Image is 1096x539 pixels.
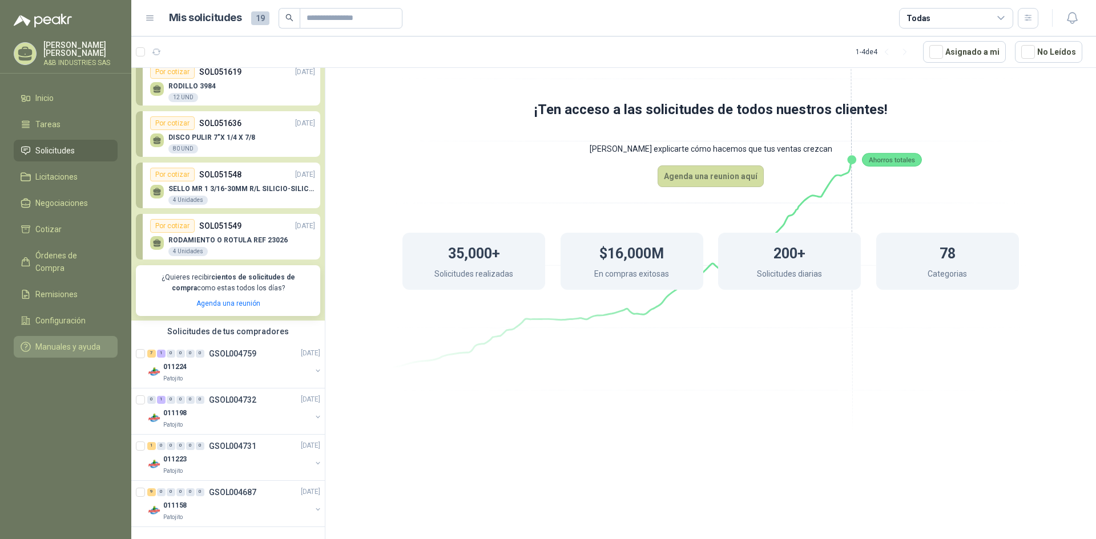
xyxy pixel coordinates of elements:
[147,396,156,404] div: 0
[199,66,241,78] p: SOL051619
[136,60,320,106] a: Por cotizarSOL051619[DATE] RODILLO 398412 UND
[186,442,195,450] div: 0
[599,240,664,265] h1: $16,000M
[168,133,255,141] p: DISCO PULIR 7"X 1/4 X 7/8
[301,487,320,497] p: [DATE]
[295,169,315,180] p: [DATE]
[14,140,118,161] a: Solicitudes
[157,442,166,450] div: 0
[147,411,161,425] img: Company Logo
[35,288,78,301] span: Remisiones
[147,439,323,476] a: 1 0 0 0 0 0 GSOL004731[DATE] Company Logo011223Patojito
[301,394,320,405] p: [DATE]
[150,116,195,130] div: Por cotizar
[923,41,1006,63] button: Asignado a mi
[448,240,500,265] h1: 35,000+
[163,408,187,419] p: 011198
[35,223,62,236] span: Cotizar
[35,341,100,353] span: Manuales y ayuda
[295,118,315,129] p: [DATE]
[143,272,313,294] p: ¿Quieres recibir como estas todos los días?
[35,144,75,157] span: Solicitudes
[43,41,118,57] p: [PERSON_NAME] [PERSON_NAME]
[147,485,323,522] a: 9 0 0 0 0 0 GSOL004687[DATE] Company Logo011158Patojito
[14,245,118,279] a: Órdenes de Compra
[357,132,1065,165] p: [PERSON_NAME] explicarte cómo hacemos que tus ventas crezcan
[186,350,195,358] div: 0
[940,240,956,265] h1: 78
[199,168,241,181] p: SOL051548
[856,43,914,61] div: 1 - 4 de 4
[14,114,118,135] a: Tareas
[147,365,161,379] img: Company Logo
[168,185,315,193] p: SELLO MR 1 3/16-30MM R/L SILICIO-SILICIO
[196,350,204,358] div: 0
[14,336,118,358] a: Manuales y ayuda
[163,420,183,429] p: Patojito
[136,214,320,260] a: Por cotizarSOL051549[DATE] RODAMIENTO O ROTULA REF 230264 Unidades
[14,87,118,109] a: Inicio
[150,168,195,181] div: Por cotizar
[594,268,669,283] p: En compras exitosas
[168,82,216,90] p: RODILLO 3984
[35,197,88,209] span: Negociaciones
[35,314,86,327] span: Configuración
[14,283,118,305] a: Remisiones
[906,12,930,25] div: Todas
[169,10,242,26] h1: Mis solicitudes
[168,236,288,244] p: RODAMIENTO O ROTULA REF 23026
[163,374,183,383] p: Patojito
[1015,41,1082,63] button: No Leídos
[199,117,241,129] p: SOL051636
[14,310,118,331] a: Configuración
[131,41,325,321] div: Ocultar SolicitudesPor cotizarSOL051619[DATE] RODILLO 398412 UNDPor cotizarSOL051636[DATE] DISCO ...
[147,350,156,358] div: 7
[150,219,195,233] div: Por cotizar
[147,457,161,471] img: Company Logo
[301,348,320,359] p: [DATE]
[176,350,185,358] div: 0
[196,299,260,307] a: Agenda una reunión
[196,442,204,450] div: 0
[199,220,241,232] p: SOL051549
[163,454,187,465] p: 011223
[295,221,315,232] p: [DATE]
[176,396,185,404] div: 0
[196,396,204,404] div: 0
[14,14,72,27] img: Logo peakr
[196,488,204,496] div: 0
[168,247,208,256] div: 4 Unidades
[147,488,156,496] div: 9
[147,393,323,429] a: 0 1 0 0 0 0 GSOL004732[DATE] Company Logo011198Patojito
[168,144,198,153] div: 80 UND
[167,350,175,358] div: 0
[131,321,325,342] div: Solicitudes de tus compradores
[14,218,118,240] a: Cotizar
[136,111,320,157] a: Por cotizarSOL051636[DATE] DISCO PULIR 7"X 1/4 X 7/880 UND
[168,196,208,205] div: 4 Unidades
[285,14,293,22] span: search
[301,440,320,451] p: [DATE]
[43,59,118,66] p: A&B INDUSTRIES SAS
[14,192,118,214] a: Negociaciones
[172,273,295,292] b: cientos de solicitudes de compra
[35,92,54,104] span: Inicio
[928,268,967,283] p: Categorias
[136,163,320,208] a: Por cotizarSOL051548[DATE] SELLO MR 1 3/16-30MM R/L SILICIO-SILICIO4 Unidades
[186,488,195,496] div: 0
[167,488,175,496] div: 0
[157,396,166,404] div: 1
[14,166,118,188] a: Licitaciones
[163,500,187,511] p: 011158
[295,67,315,78] p: [DATE]
[35,171,78,183] span: Licitaciones
[251,11,269,25] span: 19
[35,249,107,274] span: Órdenes de Compra
[150,65,195,79] div: Por cotizar
[163,467,183,476] p: Patojito
[157,488,166,496] div: 0
[176,488,185,496] div: 0
[658,165,764,187] a: Agenda una reunion aquí
[167,396,175,404] div: 0
[157,350,166,358] div: 1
